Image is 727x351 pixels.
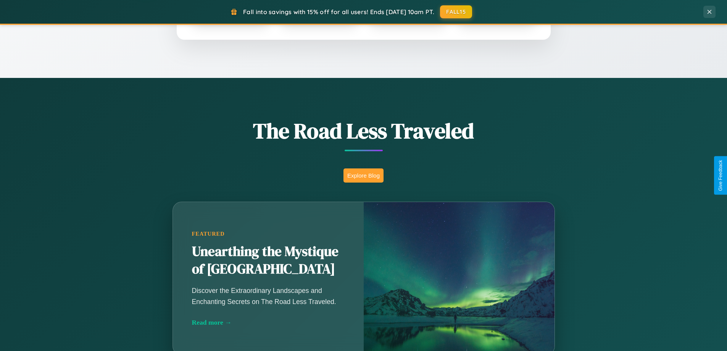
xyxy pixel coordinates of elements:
p: Discover the Extraordinary Landscapes and Enchanting Secrets on The Road Less Traveled. [192,285,345,307]
button: Explore Blog [343,168,384,183]
span: Fall into savings with 15% off for all users! Ends [DATE] 10am PT. [243,8,434,16]
div: Give Feedback [718,160,723,191]
h1: The Road Less Traveled [135,116,593,146]
div: Read more → [192,319,345,327]
h2: Unearthing the Mystique of [GEOGRAPHIC_DATA] [192,243,345,278]
div: Featured [192,231,345,237]
button: FALL15 [440,5,472,18]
